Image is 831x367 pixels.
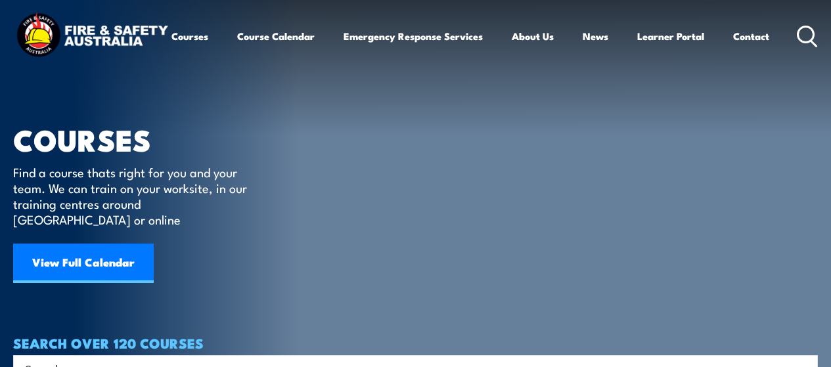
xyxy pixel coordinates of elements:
[733,20,769,52] a: Contact
[13,244,154,283] a: View Full Calendar
[13,335,818,350] h4: SEARCH OVER 120 COURSES
[512,20,554,52] a: About Us
[637,20,704,52] a: Learner Portal
[583,20,608,52] a: News
[13,126,266,152] h1: COURSES
[344,20,483,52] a: Emergency Response Services
[171,20,208,52] a: Courses
[13,164,253,227] p: Find a course thats right for you and your team. We can train on your worksite, in our training c...
[237,20,315,52] a: Course Calendar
